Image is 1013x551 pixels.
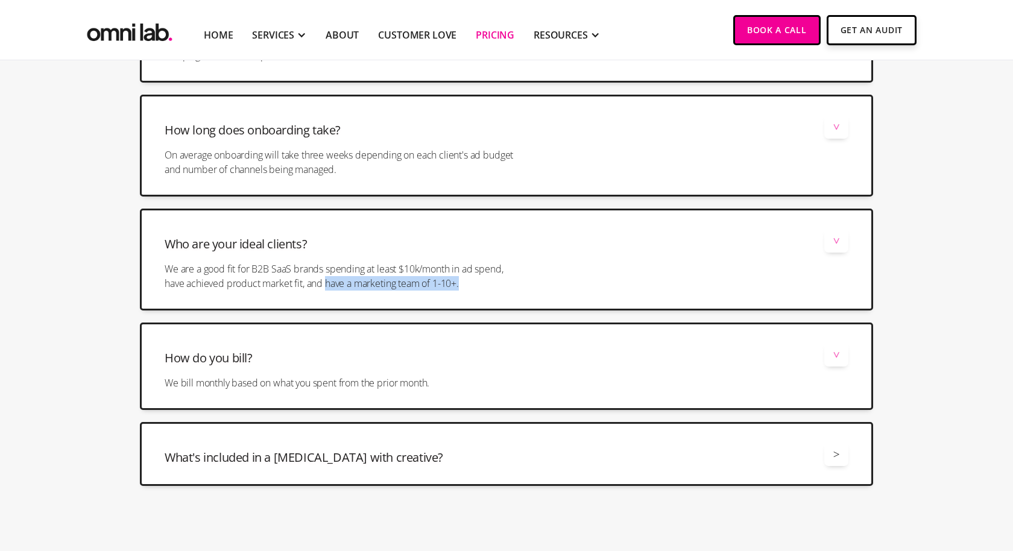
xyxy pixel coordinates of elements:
[828,124,844,130] div: >
[165,350,253,367] h3: How do you bill?
[733,15,821,45] a: Book a Call
[165,376,521,390] p: We bill monthly based on what you spent from the prior month.
[84,15,175,45] img: Omni Lab: B2B SaaS Demand Generation Agency
[165,122,341,139] h3: How long does onboarding take?
[204,28,233,42] a: Home
[252,28,294,42] div: SERVICES
[165,148,521,177] p: On average onboarding will take three weeks depending on each client's ad budget and number of ch...
[378,28,456,42] a: Customer Love
[828,238,844,244] div: >
[165,236,307,253] h3: Who are your ideal clients?
[84,15,175,45] a: home
[534,28,588,42] div: RESOURCES
[828,351,844,358] div: >
[476,28,514,42] a: Pricing
[827,15,917,45] a: Get An Audit
[326,28,359,42] a: About
[797,412,1013,551] iframe: Chat Widget
[165,449,443,466] h3: What's included in a [MEDICAL_DATA] with creative?
[165,262,521,291] p: We are a good fit for B2B SaaS brands spending at least $10k/month in ad spend, have achieved pro...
